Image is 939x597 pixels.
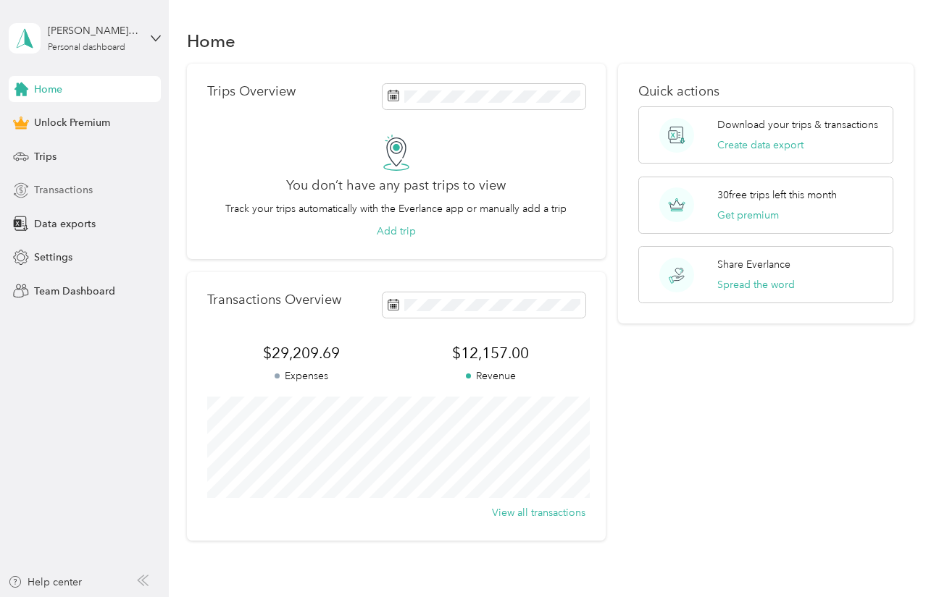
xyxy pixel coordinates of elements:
[638,84,893,99] p: Quick actions
[717,137,804,153] button: Create data export
[492,505,585,520] button: View all transactions
[8,575,82,590] button: Help center
[377,224,416,239] button: Add trip
[396,368,585,384] p: Revenue
[717,117,878,132] p: Download your trips & transactions
[207,292,341,308] p: Transactions Overview
[34,82,62,97] span: Home
[396,343,585,363] span: $12,157.00
[34,216,96,232] span: Data exports
[34,284,115,299] span: Team Dashboard
[34,250,72,265] span: Settings
[34,115,110,130] span: Unlock Premium
[207,84,296,99] p: Trips Overview
[717,208,779,223] button: Get premium
[48,23,138,38] div: [PERSON_NAME][EMAIL_ADDRESS][DOMAIN_NAME]
[34,182,93,198] span: Transactions
[48,43,125,52] div: Personal dashboard
[225,201,567,216] p: Track your trips automatically with the Everlance app or manually add a trip
[717,257,790,272] p: Share Everlance
[207,343,396,363] span: $29,209.69
[34,149,57,164] span: Trips
[207,368,396,384] p: Expenses
[858,516,939,597] iframe: Everlance-gr Chat Button Frame
[286,178,506,193] h2: You don’t have any past trips to view
[717,277,795,292] button: Spread the word
[187,33,235,48] h1: Home
[717,187,837,203] p: 30 free trips left this month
